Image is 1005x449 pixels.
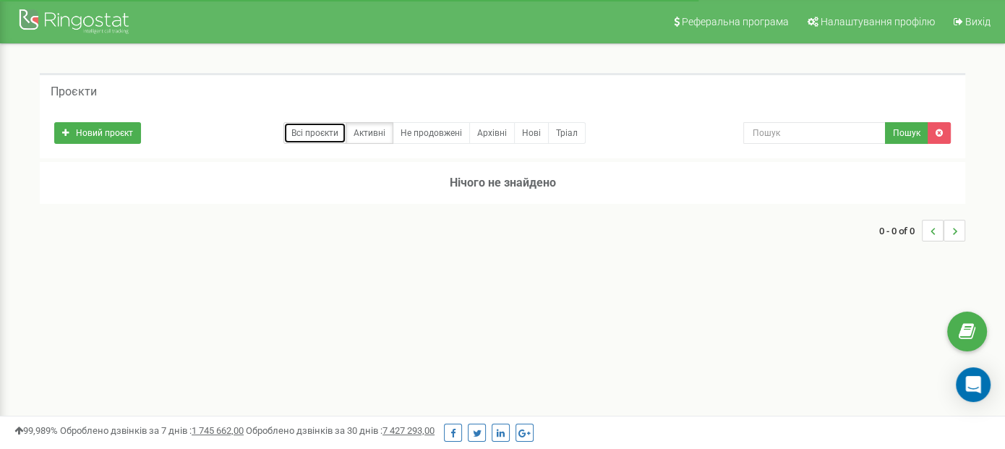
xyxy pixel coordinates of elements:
[469,122,515,144] a: Архівні
[246,425,435,436] span: Оброблено дзвінків за 30 днів :
[743,122,886,144] input: Пошук
[40,162,965,204] h3: Нічого не знайдено
[965,16,991,27] span: Вихід
[956,367,991,402] div: Open Intercom Messenger
[879,220,922,241] span: 0 - 0 of 0
[346,122,393,144] a: Активні
[514,122,549,144] a: Нові
[393,122,470,144] a: Не продовжені
[14,425,58,436] span: 99,989%
[382,425,435,436] u: 7 427 293,00
[60,425,244,436] span: Оброблено дзвінків за 7 днів :
[192,425,244,436] u: 1 745 662,00
[548,122,586,144] a: Тріал
[283,122,346,144] a: Всі проєкти
[821,16,935,27] span: Налаштування профілю
[879,205,965,256] nav: ...
[54,122,141,144] a: Новий проєкт
[682,16,789,27] span: Реферальна програма
[51,85,97,98] h5: Проєкти
[885,122,928,144] button: Пошук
